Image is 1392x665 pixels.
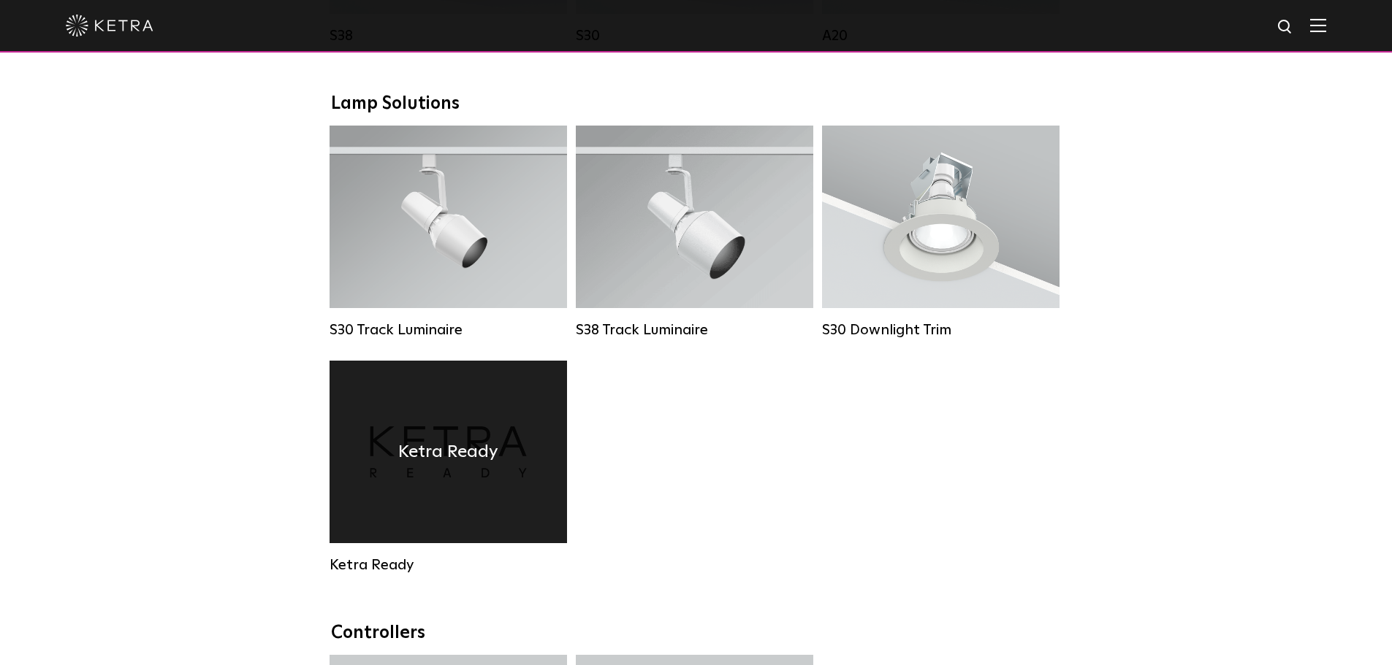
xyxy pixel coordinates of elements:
[330,556,567,574] div: Ketra Ready
[576,321,813,339] div: S38 Track Luminaire
[822,126,1060,339] a: S30 Downlight Trim S30 Downlight Trim
[330,361,567,574] a: Ketra Ready Ketra Ready
[822,321,1060,339] div: S30 Downlight Trim
[331,93,1062,115] div: Lamp Solutions
[576,126,813,339] a: S38 Track Luminaire Lumen Output:1100Colors:White / BlackBeam Angles:10° / 25° / 40° / 60°Wattage...
[1277,18,1295,36] img: search icon
[330,126,567,339] a: S30 Track Luminaire Lumen Output:1100Colors:White / BlackBeam Angles:15° / 25° / 40° / 60° / 90°W...
[330,321,567,339] div: S30 Track Luminaire
[1310,18,1326,32] img: Hamburger%20Nav.svg
[398,438,498,466] h4: Ketra Ready
[331,623,1062,644] div: Controllers
[66,15,153,36] img: ketra-logo-2019-white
